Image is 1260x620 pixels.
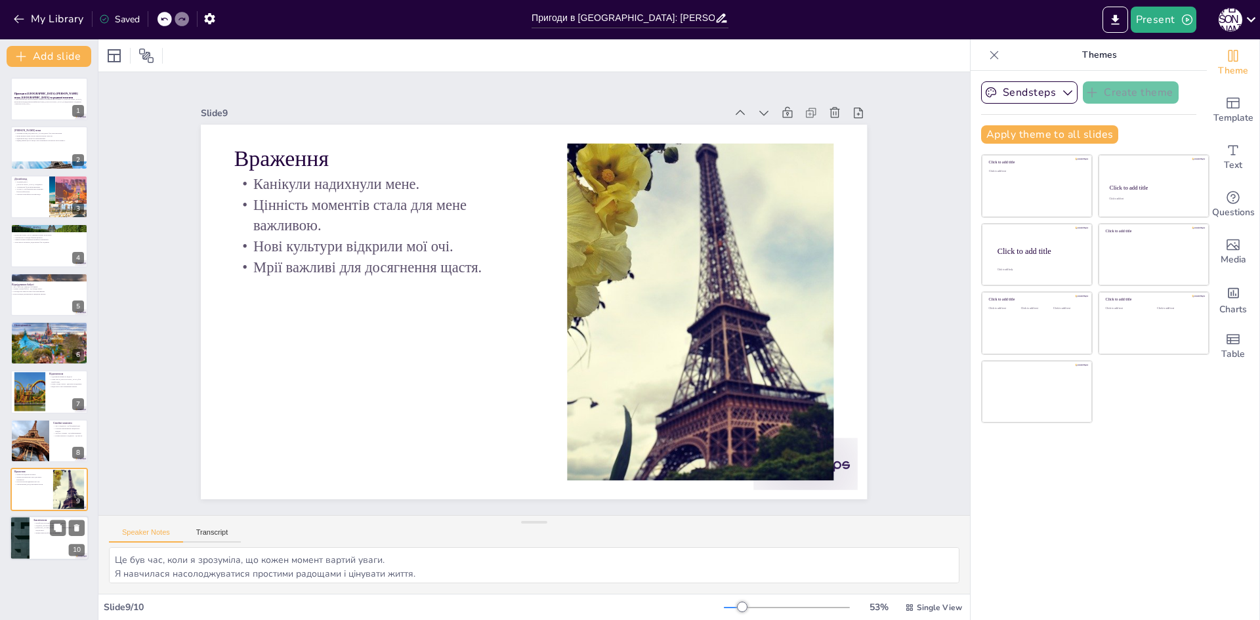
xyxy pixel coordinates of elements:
p: Враження [14,470,49,474]
button: Speaker Notes [109,528,183,543]
p: Нові культури відкрили мої очі. [556,147,810,340]
div: 1 [10,77,88,121]
div: Add ready made slides [1207,87,1259,134]
p: Нові культури відкрили мої очі. [14,481,49,484]
div: Get real-time input from your audience [1207,181,1259,228]
div: 6 [10,321,88,365]
p: Themes [1005,39,1194,71]
button: З [PERSON_NAME] [1219,7,1242,33]
button: Add slide [7,46,91,67]
div: 4 [10,224,88,267]
div: 8 [10,419,88,463]
div: 10 [69,545,85,556]
p: Відновлення [49,373,84,377]
p: Відпустка стала справжнім святом. [49,386,84,388]
p: Несподіваність навчила нас цінувати моменти. [49,331,119,333]
p: Сімейні моменти [53,421,84,425]
div: 9 [72,495,84,507]
p: Спільні переживання зміцнюють зв'язки. [53,427,84,432]
p: Температура 39 градусів була дуже неприємною. [49,326,119,329]
p: Відвідування цього місця стало важливою частиною моїх канікул. [14,139,84,142]
div: Click to add text [989,170,1083,173]
button: Present [1131,7,1196,33]
span: Table [1221,347,1245,362]
p: [GEOGRAPHIC_DATA] вразила своєю культурою. [12,234,82,237]
div: Click to add text [989,307,1018,310]
p: Цінність моментів стала для мене важливою. [14,476,49,480]
div: Click to add title [1110,184,1197,191]
span: Template [1213,111,1253,125]
span: Media [1221,253,1246,267]
div: 2 [10,126,88,169]
button: Export to PowerPoint [1102,7,1128,33]
span: Charts [1219,302,1247,317]
p: Generated with [URL] [14,103,84,106]
p: Враження [604,214,865,415]
div: Change the overall theme [1207,39,1259,87]
p: Діснейленд [14,177,45,181]
div: 1 [72,105,84,117]
span: Theme [1218,64,1248,78]
div: 5 [72,300,84,312]
div: Saved [99,13,140,26]
div: Layout [104,45,125,66]
p: [PERSON_NAME] вежа [14,129,84,133]
div: Add a table [1207,323,1259,370]
div: Click to add text [1157,307,1198,310]
p: Смачні страви залишили незабутнє враження. [12,239,82,241]
p: Пляж, сонце і море - ідеальне поєднання. [49,383,84,386]
p: Магічна атмосфера Діснейленду. [14,193,45,196]
span: Single View [917,602,962,613]
p: У цій презентації ми розглянемо незабутні моменти моїх канікул у [GEOGRAPHIC_DATA], включаючи від... [14,98,84,103]
p: Надіюся, що моя історія надихне вас. [33,524,85,527]
p: Атракціони були неймовірними. [14,186,45,188]
button: Create theme [1083,81,1179,104]
div: 7 [10,370,88,413]
p: Канікули надихнули мене. [593,197,847,390]
div: Add images, graphics, shapes or video [1207,228,1259,276]
div: Click to add title [1106,229,1200,234]
div: Click to add body [997,268,1080,270]
div: 2 [72,154,84,166]
p: Відкритий вид з вежі був неймовірним. [14,136,84,139]
div: 3 [72,203,84,215]
p: [PERSON_NAME] може знайти щось особливе у своїх подорожах. [33,527,85,531]
div: 8 [72,447,84,459]
button: Duplicate Slide [50,520,66,536]
p: Позитивний настрій допоміг нам впоратися. [49,329,119,331]
p: Відвідування бабусі [12,282,81,286]
div: Add charts and graphs [1207,276,1259,323]
textarea: Це був час, коли я зрозуміла, що кожен момент вартий уваги. Я навчилася насолоджуватися простими ... [109,547,959,583]
span: Text [1224,158,1242,173]
p: Незабутні спогади залишилися зі мною. [33,522,85,525]
p: Час з родиною - це безцінний дар. [53,424,84,427]
p: Цінність моментів стала для мене важливою. [568,164,835,374]
p: Несподіваність [14,323,84,327]
button: Sendsteps [981,81,1078,104]
div: Slide 9 [482,239,913,557]
p: Смак літа в [GEOGRAPHIC_DATA] був незабутнім. [49,379,84,383]
div: Click to add title [989,160,1083,165]
div: Click to add title [1106,297,1200,302]
div: 9 [10,468,88,511]
div: Add text boxes [1207,134,1259,181]
div: З [PERSON_NAME] [1219,8,1242,31]
p: Канікули надихнули мене. [14,474,49,476]
p: Бажаю вам незабутніх моментів. [33,532,85,535]
p: Зустріч з улюбленими персонажами була незабутньою. [14,188,45,192]
div: 53 % [863,601,894,613]
p: Перший погляд на [PERSON_NAME] вежу був захоплюючим. [14,132,84,134]
p: Захворювання стало несподіваним викликом. [49,323,119,326]
button: Apply theme to all slides [981,125,1118,144]
p: Час з бабусею завжди особливий. [11,285,81,288]
p: [GEOGRAPHIC_DATA] [14,226,84,230]
p: Хоча ми не купалися, відпочинок був чудовим. [12,241,82,244]
p: Кожен момент з родиною - це щастя. [53,434,84,437]
button: Transcript [183,528,241,543]
p: Заключення [33,518,85,522]
div: 5 [10,273,88,316]
p: Мрії важливі для досягнення щастя. [14,483,49,486]
p: Нові спогади допомагають зміцнити зв'язок. [11,293,81,295]
div: 7 [72,398,84,410]
div: 10 [10,516,89,561]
